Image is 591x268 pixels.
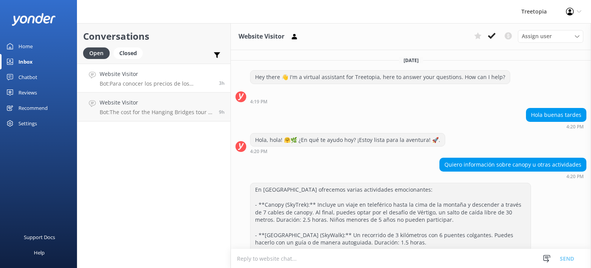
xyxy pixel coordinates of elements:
div: Home [18,39,33,54]
div: Settings [18,116,37,131]
div: Quiero información sobre canopy u otras actividades [440,158,586,171]
h4: Website Visitor [100,70,213,78]
strong: 4:19 PM [250,99,267,104]
div: Oct 04 2025 04:20pm (UTC -06:00) America/Mexico_City [250,148,445,154]
span: Assign user [522,32,552,40]
a: Open [83,49,114,57]
h3: Website Visitor [239,32,284,42]
div: Closed [114,47,143,59]
div: Help [34,245,45,260]
div: Assign User [518,30,583,42]
div: Hola buenas tardes [526,108,586,121]
div: Support Docs [24,229,55,245]
a: Website VisitorBot:Para conocer los precios de los paquetes y realizar una reserva, te recomiendo... [77,64,230,93]
span: Oct 04 2025 10:06am (UTC -06:00) America/Mexico_City [219,109,225,115]
p: Bot: Para conocer los precios de los paquetes y realizar una reserva, te recomiendo visitar nuest... [100,80,213,87]
img: yonder-white-logo.png [12,13,56,26]
div: Oct 04 2025 04:19pm (UTC -06:00) America/Mexico_City [250,99,510,104]
strong: 4:20 PM [250,149,267,154]
p: Bot: The cost for the Hanging Bridges tour is $61.02 for adults on a guided tour and $47 for an a... [100,109,213,116]
div: Oct 04 2025 04:20pm (UTC -06:00) America/Mexico_City [526,124,586,129]
div: Oct 04 2025 04:20pm (UTC -06:00) America/Mexico_City [439,174,586,179]
h2: Conversations [83,29,225,44]
div: Hola, hola! 🤗🌿 ¿En qué te ayudo hoy? ¡Estoy lista para la aventura! 🚀. [250,133,445,147]
div: Hey there 👋 I'm a virtual assistant for Treetopia, here to answer your questions. How can I help? [250,71,510,84]
span: [DATE] [399,57,423,64]
a: Closed [114,49,147,57]
div: Reviews [18,85,37,100]
div: Chatbot [18,69,37,85]
div: Open [83,47,110,59]
strong: 4:20 PM [566,125,584,129]
a: Website VisitorBot:The cost for the Hanging Bridges tour is $61.02 for adults on a guided tour an... [77,93,230,121]
h4: Website Visitor [100,98,213,107]
span: Oct 04 2025 04:26pm (UTC -06:00) America/Mexico_City [219,80,225,86]
strong: 4:20 PM [566,174,584,179]
div: Recommend [18,100,48,116]
div: Inbox [18,54,33,69]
